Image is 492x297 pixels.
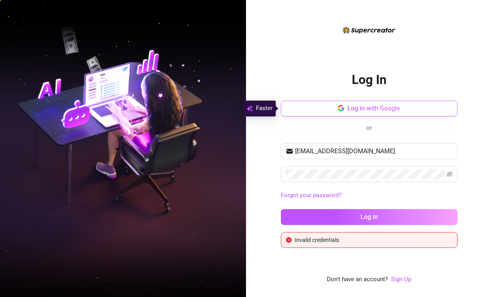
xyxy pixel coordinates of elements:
[352,72,387,88] h2: Log In
[295,147,453,156] input: Your email
[281,191,458,200] a: Forgot your password?
[347,105,400,112] span: Log in with Google
[256,104,273,113] span: Faster
[281,209,458,225] button: Log in
[281,192,341,199] a: Forgot your password?
[391,275,411,284] a: Sign Up
[327,275,388,284] span: Don't have an account?
[343,27,395,34] img: logo-BBDzfeDw.svg
[391,276,411,283] a: Sign Up
[281,101,458,116] button: Log in with Google
[295,236,452,244] div: Invalid credentials
[446,171,453,177] span: eye-invisible
[286,237,292,243] span: close-circle
[366,124,372,131] span: or
[360,213,378,221] span: Log in
[246,104,253,113] img: svg%3e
